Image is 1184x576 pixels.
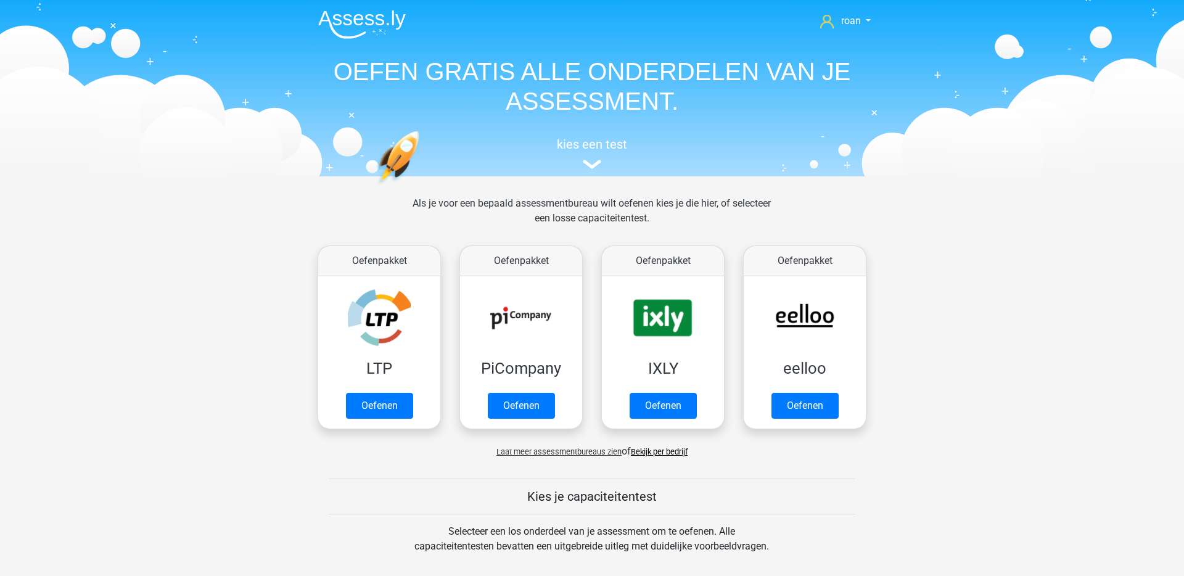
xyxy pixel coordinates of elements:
[841,15,861,27] span: roan
[308,57,876,116] h1: OEFEN GRATIS ALLE ONDERDELEN VAN JE ASSESSMENT.
[403,196,781,241] div: Als je voor een bepaald assessmentbureau wilt oefenen kies je die hier, of selecteer een losse ca...
[630,393,697,419] a: Oefenen
[308,137,876,170] a: kies een test
[346,393,413,419] a: Oefenen
[488,393,555,419] a: Oefenen
[631,447,688,456] a: Bekijk per bedrijf
[583,160,601,169] img: assessment
[771,393,839,419] a: Oefenen
[329,489,855,504] h5: Kies je capaciteitentest
[308,434,876,459] div: of
[376,131,467,242] img: oefenen
[308,137,876,152] h5: kies een test
[403,524,781,569] div: Selecteer een los onderdeel van je assessment om te oefenen. Alle capaciteitentesten bevatten een...
[496,447,622,456] span: Laat meer assessmentbureaus zien
[815,14,876,28] a: roan
[318,10,406,39] img: Assessly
